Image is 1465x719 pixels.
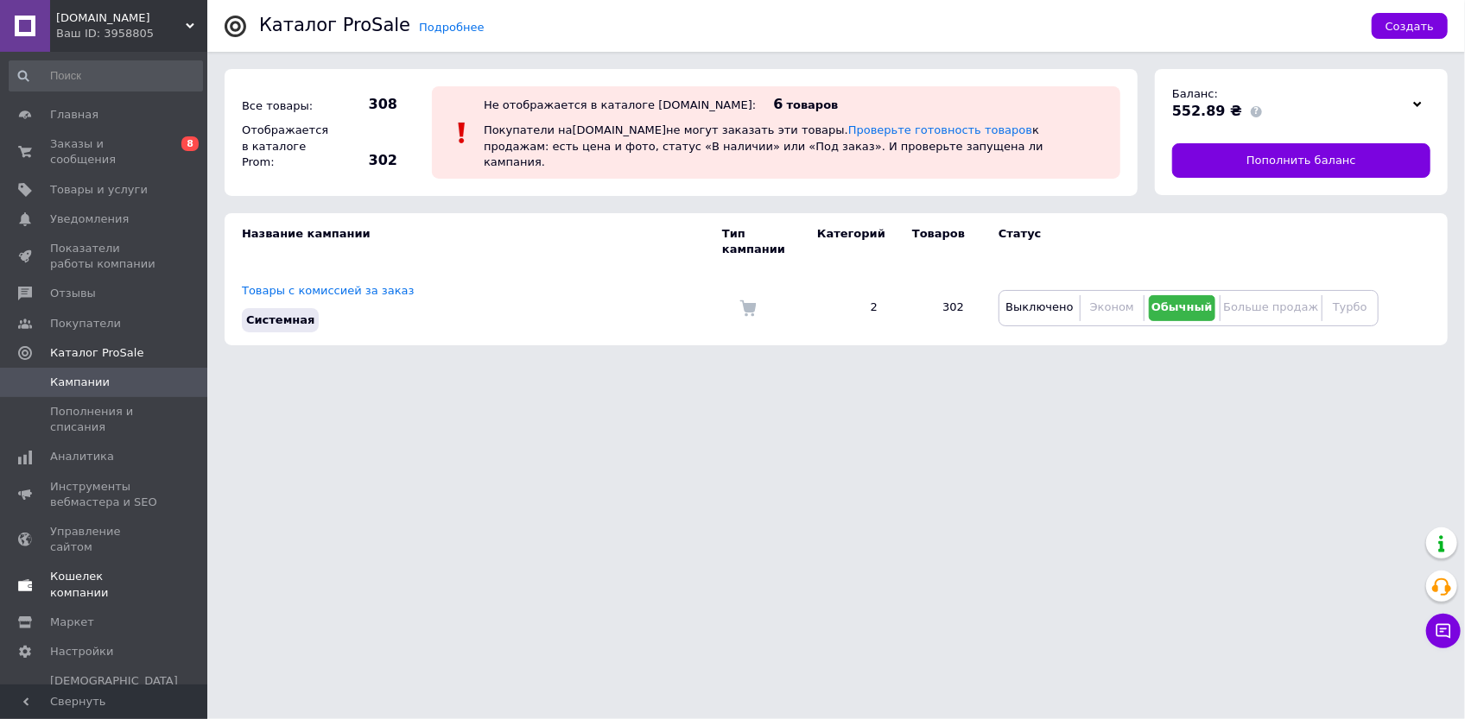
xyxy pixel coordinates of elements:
[1426,614,1461,648] button: Чат с покупателем
[50,524,160,555] span: Управление сайтом
[1246,153,1356,168] span: Пополнить баланс
[50,644,113,659] span: Настройки
[238,94,333,118] div: Все товары:
[225,213,722,270] td: Название кампании
[50,375,110,390] span: Кампании
[1172,103,1242,119] span: 552.89 ₴
[50,316,121,331] span: Покупатели
[484,123,1043,167] span: Покупатели на [DOMAIN_NAME] не могут заказать эти товары. к продажам: есть цена и фото, статус «В...
[773,96,783,112] span: 6
[1372,13,1448,39] button: Создать
[1004,295,1075,321] button: Выключено
[1333,300,1367,313] span: Турбо
[50,136,160,167] span: Заказы и сообщения
[1149,295,1215,321] button: Обычный
[9,60,203,91] input: Поиск
[246,313,314,326] span: Системная
[895,270,981,344] td: 302
[56,10,186,26] span: Sport-shop.UA
[848,123,1032,136] a: Проверьте готовность товаров
[1327,295,1373,321] button: Турбо
[739,300,757,317] img: Комиссия за заказ
[1090,300,1134,313] span: Эконом
[800,270,895,344] td: 2
[1223,300,1318,313] span: Больше продаж
[50,479,160,510] span: Инструменты вебмастера и SEO
[1386,20,1434,33] span: Создать
[50,241,160,272] span: Показатели работы компании
[449,120,475,146] img: :exclamation:
[1085,295,1139,321] button: Эконом
[50,449,114,464] span: Аналитика
[722,213,800,270] td: Тип кампании
[50,345,143,361] span: Каталог ProSale
[895,213,981,270] td: Товаров
[56,26,207,41] div: Ваш ID: 3958805
[50,286,96,301] span: Отзывы
[50,615,94,630] span: Маркет
[787,98,839,111] span: товаров
[259,16,410,35] div: Каталог ProSale
[238,118,333,174] div: Отображается в каталоге Prom:
[50,404,160,435] span: Пополнения и списания
[1005,300,1073,313] span: Выключено
[50,569,160,600] span: Кошелек компании
[181,136,199,151] span: 8
[242,284,414,297] a: Товары с комиссией за заказ
[1172,143,1430,178] a: Пополнить баланс
[1172,87,1218,100] span: Баланс:
[419,21,484,34] a: Подробнее
[337,151,397,170] span: 302
[484,98,756,111] div: Не отображается в каталоге [DOMAIN_NAME]:
[50,107,98,123] span: Главная
[1225,295,1317,321] button: Больше продаж
[1151,300,1213,313] span: Обычный
[981,213,1379,270] td: Статус
[800,213,895,270] td: Категорий
[337,95,397,114] span: 308
[50,211,129,227] span: Уведомления
[50,182,148,198] span: Товары и услуги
